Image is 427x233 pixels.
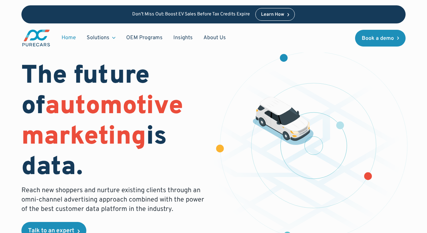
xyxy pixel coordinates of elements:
[168,31,198,44] a: Insights
[132,12,250,17] p: Don’t Miss Out: Boost EV Sales Before Tax Credits Expire
[355,30,406,47] a: Book a demo
[21,61,205,183] h1: The future of is data.
[21,29,51,47] img: purecars logo
[362,36,394,41] div: Book a demo
[253,97,314,145] img: illustration of a vehicle
[81,31,121,44] div: Solutions
[255,8,295,21] a: Learn How
[21,186,205,214] p: Reach new shoppers and nurture existing clients through an omni-channel advertising approach comb...
[121,31,168,44] a: OEM Programs
[198,31,231,44] a: About Us
[21,29,51,47] a: main
[261,12,284,17] div: Learn How
[87,34,109,42] div: Solutions
[56,31,81,44] a: Home
[21,91,183,153] span: automotive marketing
